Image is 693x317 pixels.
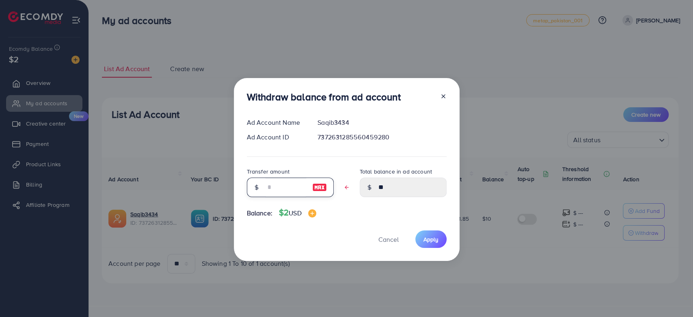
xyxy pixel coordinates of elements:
iframe: Chat [658,280,687,311]
span: Balance: [247,208,272,218]
img: image [312,182,327,192]
label: Transfer amount [247,167,289,176]
div: Ad Account ID [240,132,311,142]
img: image [308,209,316,217]
h3: Withdraw balance from ad account [247,91,401,103]
button: Cancel [368,230,409,248]
span: Cancel [378,235,399,244]
label: Total balance in ad account [360,167,432,176]
button: Apply [415,230,447,248]
div: Saqib3434 [311,118,453,127]
div: 7372631285560459280 [311,132,453,142]
span: USD [289,208,301,217]
h4: $2 [279,208,316,218]
div: Ad Account Name [240,118,311,127]
span: Apply [423,235,438,243]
